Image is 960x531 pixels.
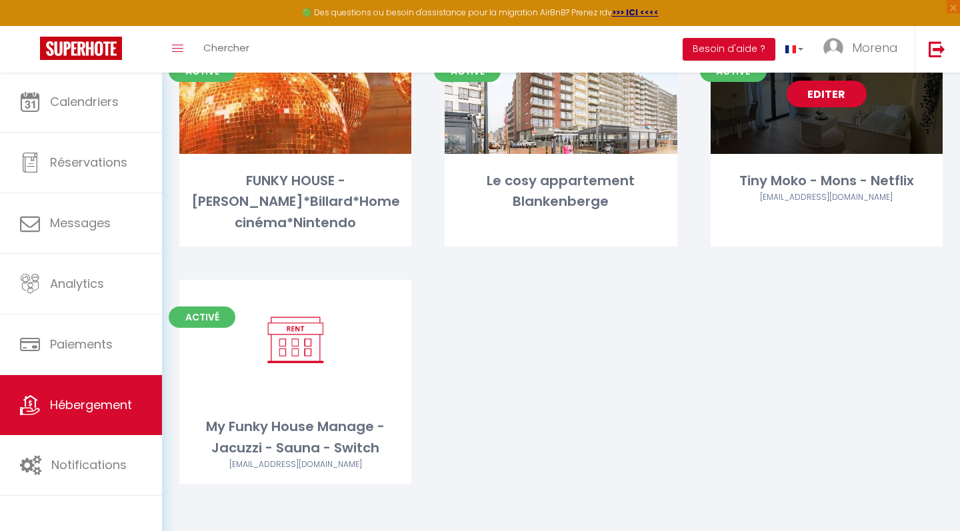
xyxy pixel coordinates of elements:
[852,39,898,56] span: Morena
[50,154,127,171] span: Réservations
[51,456,127,473] span: Notifications
[711,191,943,204] div: Airbnb
[50,396,132,413] span: Hébergement
[179,458,411,471] div: Airbnb
[193,26,259,73] a: Chercher
[813,26,915,73] a: ... Morena
[203,41,249,55] span: Chercher
[711,171,943,191] div: Tiny Moko - Mons - Netflix
[683,38,775,61] button: Besoin d'aide ?
[50,336,113,352] span: Paiements
[50,275,104,292] span: Analytics
[50,215,111,231] span: Messages
[612,7,659,18] a: >>> ICI <<<<
[445,171,677,213] div: Le cosy appartement Blankenberge
[929,41,945,57] img: logout
[823,38,843,58] img: ...
[50,93,119,110] span: Calendriers
[787,81,867,107] a: Editer
[169,306,235,328] span: Activé
[179,171,411,233] div: FUNKY HOUSE - [PERSON_NAME]*Billard*Home cinéma*Nintendo
[179,416,411,458] div: My Funky House Manage - Jacuzzi - Sauna - Switch
[40,37,122,60] img: Super Booking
